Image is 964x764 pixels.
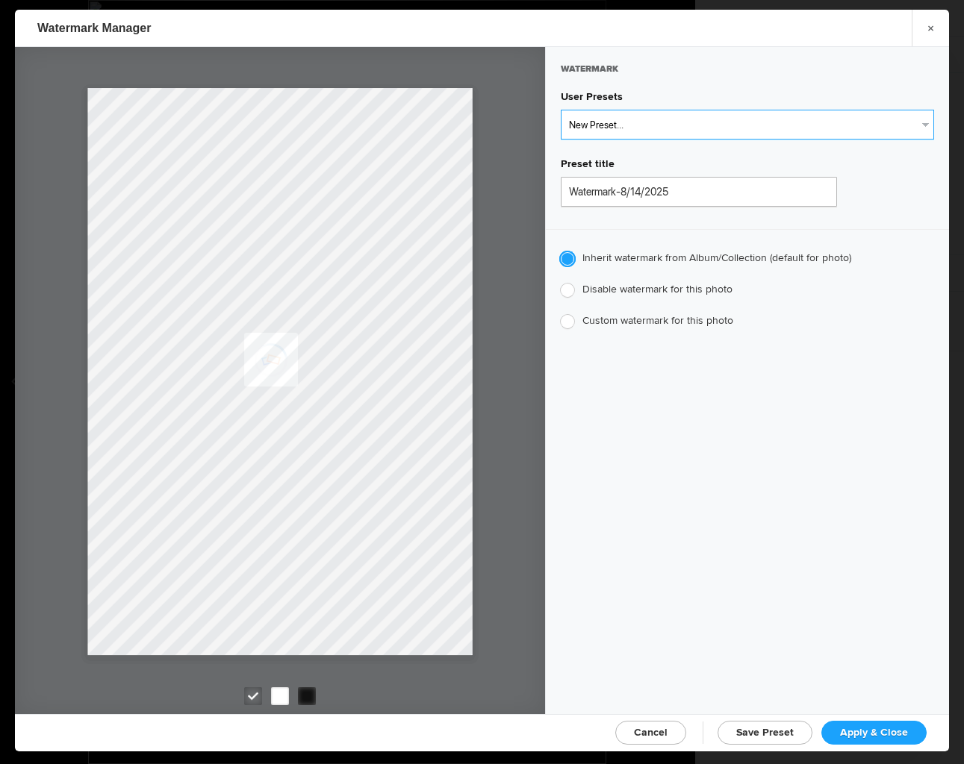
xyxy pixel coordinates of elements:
[37,10,609,47] h2: Watermark Manager
[615,721,686,745] a: Cancel
[582,283,733,295] span: Disable watermark for this photo
[736,726,794,739] span: Save Preset
[561,157,615,177] span: Preset title
[561,177,837,207] input: Name for your Watermark Preset
[582,251,851,264] span: Inherit watermark from Album/Collection (default for photo)
[582,314,733,327] span: Custom watermark for this photo
[912,10,949,46] a: ×
[561,63,618,88] span: Watermark
[840,726,908,739] span: Apply & Close
[718,721,812,745] a: Save Preset
[821,721,927,745] a: Apply & Close
[634,726,668,739] span: Cancel
[561,90,623,110] span: User Presets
